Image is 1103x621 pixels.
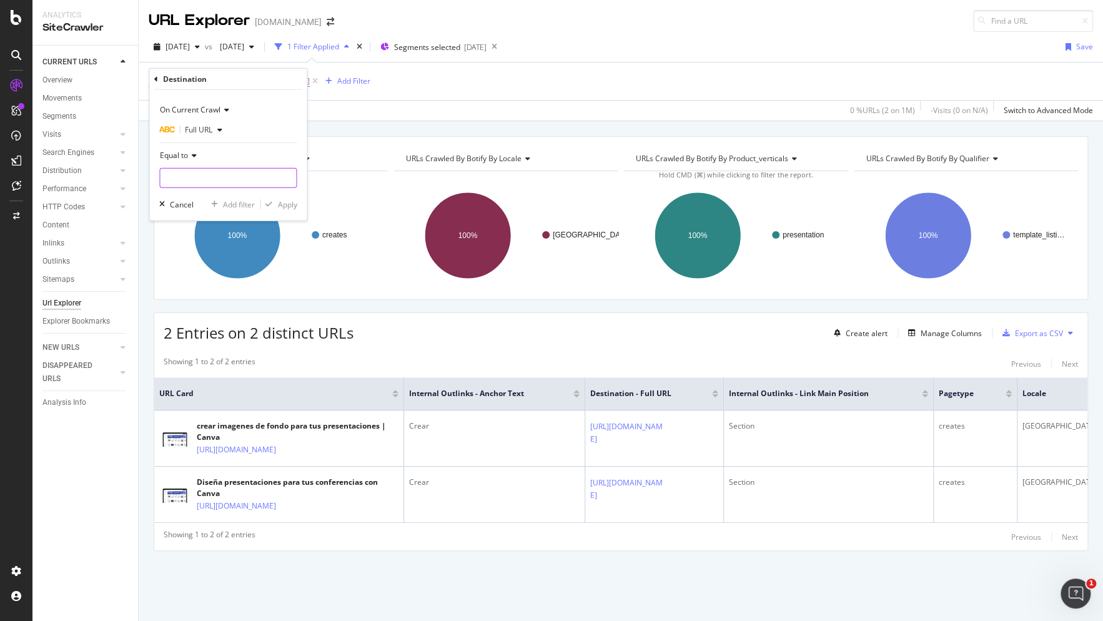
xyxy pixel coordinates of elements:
[553,231,631,239] text: [GEOGRAPHIC_DATA]
[729,420,928,432] div: Section
[688,231,708,240] text: 100%
[42,359,106,385] div: DISAPPEARED URLS
[939,477,1012,488] div: creates
[42,359,117,385] a: DISAPPEARED URLS
[206,198,255,211] button: Add filter
[918,231,937,240] text: 100%
[277,199,297,209] div: Apply
[322,231,347,239] text: creates
[903,325,982,340] button: Manage Columns
[149,37,205,57] button: [DATE]
[205,41,215,52] span: vs
[394,181,618,290] svg: A chart.
[215,41,244,52] span: 2025 Jul. 13th
[1011,356,1041,371] button: Previous
[1022,388,1073,399] span: locale
[1062,359,1078,369] div: Next
[973,10,1093,32] input: Find a URL
[42,74,129,87] a: Overview
[154,198,194,211] button: Cancel
[197,444,276,456] a: [URL][DOMAIN_NAME]
[590,388,693,399] span: Destination - Full URL
[590,477,664,502] a: [URL][DOMAIN_NAME]
[406,153,522,164] span: URLs Crawled By Botify By locale
[1062,532,1078,542] div: Next
[164,181,388,290] svg: A chart.
[997,323,1063,343] button: Export as CSV
[42,396,129,409] a: Analysis Info
[228,231,247,240] text: 100%
[223,199,255,209] div: Add filter
[42,273,117,286] a: Sitemaps
[337,76,370,86] div: Add Filter
[327,17,334,26] div: arrow-right-arrow-left
[42,92,82,105] div: Movements
[255,16,322,28] div: [DOMAIN_NAME]
[659,170,813,179] span: Hold CMD (⌘) while clicking to filter the report.
[1061,37,1093,57] button: Save
[729,388,903,399] span: Internal Outlinks - Link Main Position
[42,128,117,141] a: Visits
[163,74,207,84] div: Destination
[42,56,97,69] div: CURRENT URLS
[921,328,982,339] div: Manage Columns
[1011,359,1041,369] div: Previous
[42,255,117,268] a: Outlinks
[42,315,110,328] div: Explorer Bookmarks
[931,105,988,116] div: - Visits ( 0 on N/A )
[42,219,69,232] div: Content
[864,149,1067,169] h4: URLs Crawled By Botify By qualifier
[854,181,1079,290] svg: A chart.
[159,388,389,399] span: URL Card
[42,182,86,196] div: Performance
[164,322,354,343] span: 2 Entries on 2 distinct URLs
[42,21,128,35] div: SiteCrawler
[215,37,259,57] button: [DATE]
[270,37,354,57] button: 1 Filter Applied
[42,237,64,250] div: Inlinks
[1022,420,1098,432] div: [GEOGRAPHIC_DATA]
[287,41,339,52] div: 1 Filter Applied
[458,231,477,240] text: 100%
[403,149,607,169] h4: URLs Crawled By Botify By locale
[409,388,555,399] span: Internal Outlinks - Anchor Text
[159,120,227,140] button: Full URL
[197,500,276,512] a: [URL][DOMAIN_NAME]
[624,181,848,290] svg: A chart.
[409,420,580,432] div: Crear
[636,153,788,164] span: URLs Crawled By Botify By product_verticals
[42,182,117,196] a: Performance
[1013,231,1064,239] text: template_listi…
[320,74,370,89] button: Add Filter
[159,487,190,503] img: main image
[1011,529,1041,544] button: Previous
[42,74,72,87] div: Overview
[42,237,117,250] a: Inlinks
[850,105,915,116] div: 0 % URLs ( 2 on 1M )
[409,477,580,488] div: Crear
[42,341,117,354] a: NEW URLS
[170,199,194,209] div: Cancel
[160,104,220,115] span: On Current Crawl
[1004,105,1093,116] div: Switch to Advanced Mode
[394,42,460,52] span: Segments selected
[166,41,190,52] span: 2025 Aug. 10th
[42,273,74,286] div: Sitemaps
[197,420,398,443] div: crear imagenes de fondo para tus presentaciones | Canva
[42,201,117,214] a: HTTP Codes
[42,255,70,268] div: Outlinks
[160,150,188,161] span: Equal to
[866,153,989,164] span: URLs Crawled By Botify By qualifier
[1076,41,1093,52] div: Save
[42,110,76,123] div: Segments
[939,420,1012,432] div: creates
[42,341,79,354] div: NEW URLS
[42,201,85,214] div: HTTP Codes
[829,323,888,343] button: Create alert
[375,37,487,57] button: Segments selected[DATE]
[729,477,928,488] div: Section
[149,10,250,31] div: URL Explorer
